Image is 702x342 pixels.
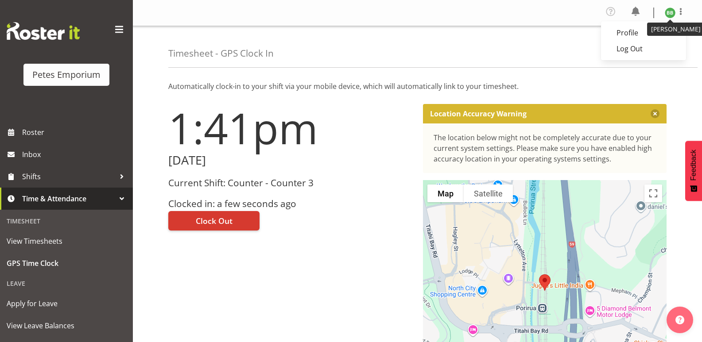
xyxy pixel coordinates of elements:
a: View Leave Balances [2,315,131,337]
button: Toggle fullscreen view [644,184,662,202]
a: View Timesheets [2,230,131,252]
span: GPS Time Clock [7,257,126,270]
h1: 1:41pm [168,104,412,152]
img: beena-bist9974.jpg [665,8,675,18]
div: The location below might not be completely accurate due to your current system settings. Please m... [434,132,656,164]
span: View Timesheets [7,234,126,248]
a: GPS Time Clock [2,252,131,274]
div: Petes Emporium [32,68,101,81]
div: Leave [2,274,131,292]
span: Time & Attendance [22,192,115,205]
img: Rosterit website logo [7,22,80,40]
img: help-xxl-2.png [675,315,684,324]
span: Inbox [22,148,128,161]
a: Profile [601,25,686,41]
span: Apply for Leave [7,297,126,310]
span: Feedback [690,150,698,181]
span: Roster [22,126,128,139]
div: Timesheet [2,212,131,230]
span: Shifts [22,170,115,183]
p: Automatically clock-in to your shift via your mobile device, which will automatically link to you... [168,81,667,92]
span: View Leave Balances [7,319,126,332]
span: Clock Out [196,215,233,227]
button: Clock Out [168,211,260,231]
button: Feedback - Show survey [685,141,702,201]
a: Apply for Leave [2,292,131,315]
h3: Clocked in: a few seconds ago [168,199,412,209]
button: Show satellite imagery [464,184,513,202]
h4: Timesheet - GPS Clock In [168,48,274,58]
h2: [DATE] [168,154,412,167]
h3: Current Shift: Counter - Counter 3 [168,178,412,188]
button: Show street map [427,184,464,202]
a: Log Out [601,41,686,57]
button: Close message [651,109,659,118]
p: Location Accuracy Warning [430,109,527,118]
